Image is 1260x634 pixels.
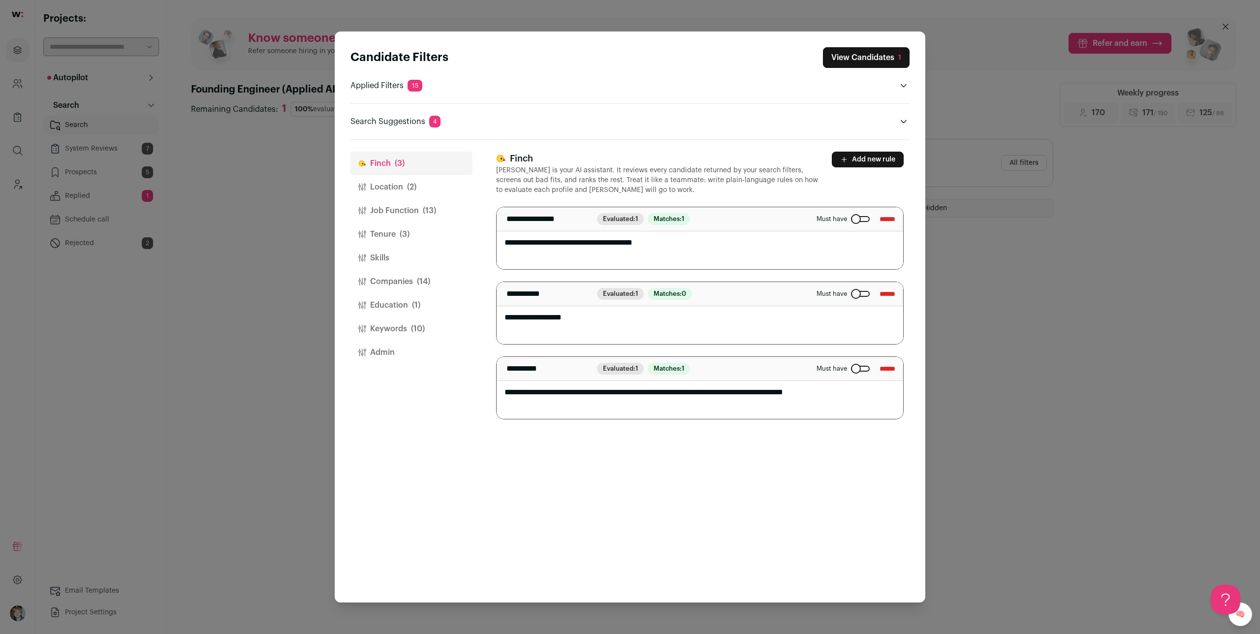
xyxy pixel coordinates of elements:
span: Evaluated: [597,213,644,225]
p: [PERSON_NAME] is your AI assistant. It reviews every candidate returned by your search filters, s... [496,165,820,195]
span: Must have [817,215,847,223]
span: Matches: [648,213,690,225]
span: 1 [635,216,638,222]
span: 1 [682,365,684,372]
div: 1 [898,53,901,63]
span: Matches: [648,363,690,375]
span: (14) [417,276,430,287]
button: Job Function(13) [350,199,472,222]
span: (1) [412,299,420,311]
span: 15 [408,80,422,92]
button: Open applied filters [898,80,910,92]
p: Search Suggestions [350,116,441,127]
button: Tenure(3) [350,222,472,246]
button: Add new rule [832,152,904,167]
span: Must have [817,290,847,298]
button: Keywords(10) [350,317,472,341]
span: Matches: [648,288,692,300]
a: 🧠 [1228,602,1252,626]
span: Evaluated: [597,363,644,375]
span: 1 [682,216,684,222]
button: Companies(14) [350,270,472,293]
h3: Finch [496,152,820,165]
button: Skills [350,246,472,270]
span: (3) [395,158,405,169]
span: 1 [635,365,638,372]
span: (3) [400,228,409,240]
button: Education(1) [350,293,472,317]
span: (10) [411,323,425,335]
span: 1 [635,290,638,297]
button: Close search preferences [823,47,910,68]
strong: Candidate Filters [350,52,448,63]
span: Evaluated: [597,288,644,300]
iframe: Toggle Customer Support [1211,585,1240,614]
span: (13) [423,205,436,217]
button: Location(2) [350,175,472,199]
span: Must have [817,365,847,373]
span: 4 [429,116,441,127]
button: Finch(3) [350,152,472,175]
span: 0 [682,290,686,297]
button: Admin [350,341,472,364]
span: (2) [407,181,416,193]
p: Applied Filters [350,80,422,92]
